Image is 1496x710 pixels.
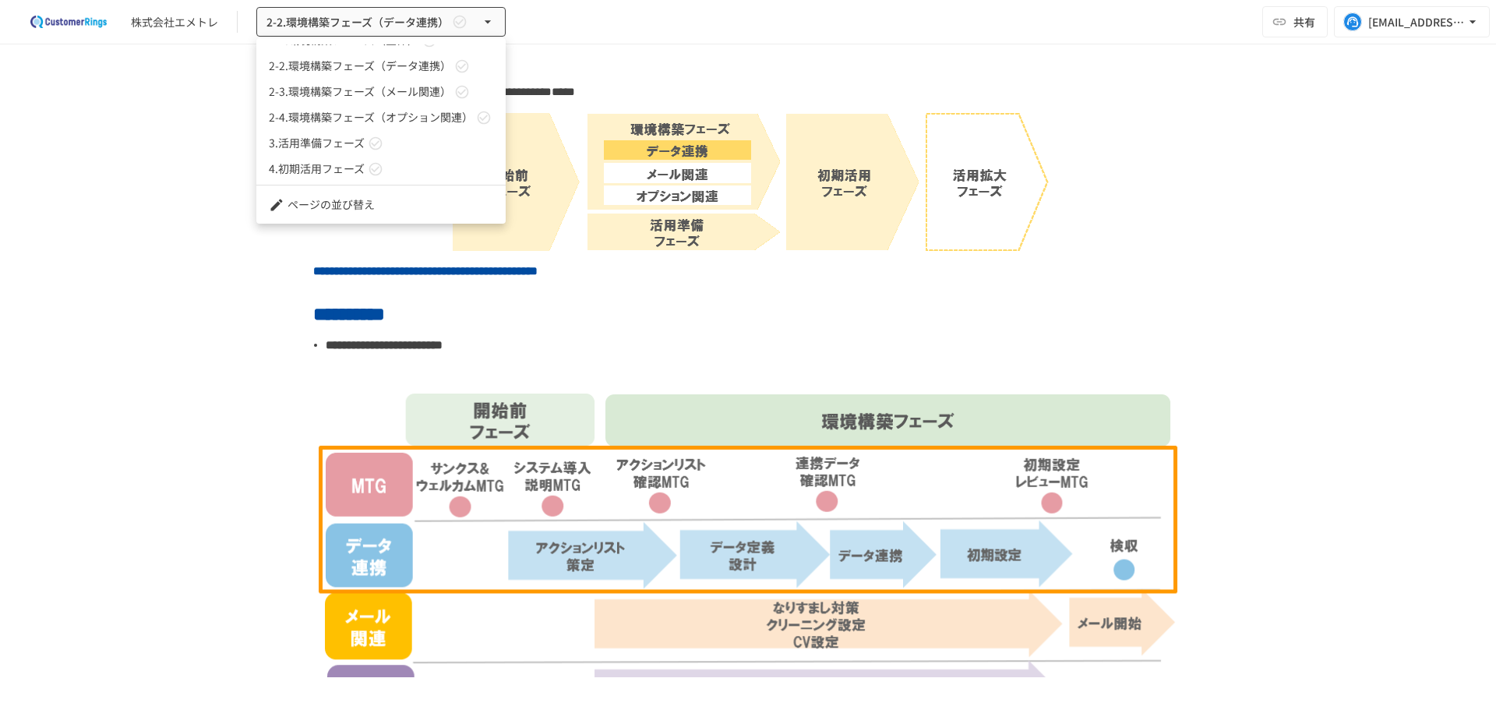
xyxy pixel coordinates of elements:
li: ページの並び替え [256,192,506,217]
span: 2-2.環境構築フェーズ（データ連携） [269,58,451,74]
span: 3.活用準備フェーズ [269,135,365,151]
span: 2-3.環境構築フェーズ（メール関連） [269,83,451,100]
span: 4.初期活用フェーズ [269,161,365,177]
span: 2-4.環境構築フェーズ（オプション関連） [269,109,473,125]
